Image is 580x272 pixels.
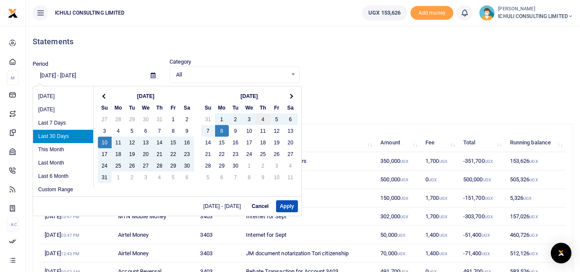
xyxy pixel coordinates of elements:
[98,160,112,171] td: 24
[376,226,421,244] td: 50,000
[33,103,93,116] li: [DATE]
[180,137,194,148] td: 16
[421,208,459,226] td: 1,700
[459,171,505,189] td: 500,000
[215,137,229,148] td: 15
[505,171,566,189] td: 505,326
[201,160,215,171] td: 28
[505,152,566,171] td: 153,626
[112,125,125,137] td: 4
[167,137,180,148] td: 15
[376,244,421,263] td: 70,000
[410,9,453,15] a: Add money
[479,5,573,21] a: profile-user [PERSON_NAME] ICHULI CONSULTING LIMITED
[459,208,505,226] td: -303,700
[215,90,284,102] th: [DATE]
[125,171,139,183] td: 2
[479,5,495,21] img: profile-user
[529,251,537,256] small: UGX
[153,137,167,148] td: 14
[98,148,112,160] td: 17
[270,137,284,148] td: 19
[215,113,229,125] td: 1
[112,160,125,171] td: 25
[421,134,459,152] th: Fee: activate to sort column ascending
[139,125,153,137] td: 6
[270,160,284,171] td: 3
[180,148,194,160] td: 23
[125,160,139,171] td: 26
[215,148,229,160] td: 22
[505,226,566,244] td: 460,726
[153,102,167,113] th: Th
[125,137,139,148] td: 12
[7,71,18,85] li: M
[33,130,93,143] li: Last 30 Days
[523,196,531,201] small: UGX
[482,251,490,256] small: UGX
[241,208,376,226] td: Internet for Sept
[505,208,566,226] td: 157,026
[256,102,270,113] th: Th
[551,243,571,263] div: Open Intercom Messenger
[229,171,243,183] td: 7
[125,148,139,160] td: 19
[112,90,180,102] th: [DATE]
[167,113,180,125] td: 1
[33,116,93,130] li: Last 7 Days
[376,189,421,208] td: 150,000
[256,137,270,148] td: 18
[421,226,459,244] td: 1,400
[125,125,139,137] td: 5
[459,189,505,208] td: -151,700
[229,125,243,137] td: 9
[276,200,298,212] button: Apply
[98,113,112,125] td: 27
[61,251,80,256] small: 12:43 PM
[215,102,229,113] th: Mo
[421,244,459,263] td: 1,400
[139,171,153,183] td: 3
[505,189,566,208] td: 5,326
[485,196,493,201] small: UGX
[485,214,493,219] small: UGX
[33,60,49,68] label: Period
[139,102,153,113] th: We
[112,148,125,160] td: 18
[167,102,180,113] th: Fr
[33,170,93,183] li: Last 6 Month
[284,125,298,137] td: 13
[215,160,229,171] td: 29
[33,143,93,156] li: This Month
[256,160,270,171] td: 2
[505,244,566,263] td: 512,126
[229,113,243,125] td: 2
[241,244,376,263] td: JM document notarization Tori citizenship
[139,137,153,148] td: 13
[153,125,167,137] td: 7
[397,251,405,256] small: UGX
[284,113,298,125] td: 6
[176,70,287,79] span: All
[229,102,243,113] th: Tu
[229,137,243,148] td: 16
[243,137,256,148] td: 17
[33,68,144,83] input: select period
[139,160,153,171] td: 27
[201,113,215,125] td: 31
[125,102,139,113] th: Tu
[270,125,284,137] td: 12
[362,5,407,21] a: UGX 153,626
[400,177,408,182] small: UGX
[180,113,194,125] td: 2
[529,159,537,164] small: UGX
[113,208,195,226] td: MTN Mobile Money
[153,171,167,183] td: 4
[153,160,167,171] td: 28
[139,148,153,160] td: 20
[485,159,493,164] small: UGX
[180,160,194,171] td: 30
[498,12,573,20] span: ICHULI CONSULTING LIMITED
[243,113,256,125] td: 3
[203,204,245,209] span: [DATE] - [DATE]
